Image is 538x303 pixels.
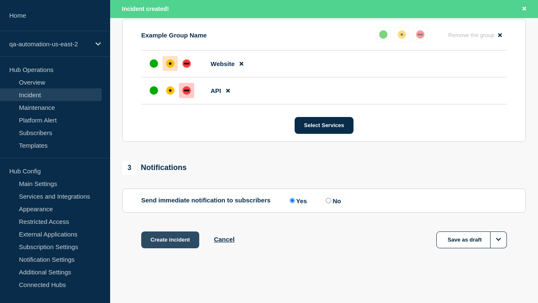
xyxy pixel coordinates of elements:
div: affected [398,30,406,39]
span: 3 [122,161,137,175]
div: up [379,30,388,39]
button: Remove the group [443,27,507,43]
div: Notifications [122,161,187,175]
div: down [416,30,425,39]
input: Yes [290,198,295,203]
div: up [150,86,158,95]
button: Cancel [214,236,235,243]
label: No [324,197,341,205]
button: Select Services [295,117,353,134]
p: Send immediate notification to subscribers [141,197,271,205]
div: up [150,59,158,68]
span: Incident created! [122,5,169,12]
button: up [376,27,391,42]
span: Remove the group [448,32,494,38]
button: affected [394,27,409,42]
span: Website [211,60,235,67]
button: Save as draft [436,231,507,248]
div: affected [166,59,174,68]
span: API [211,87,221,94]
button: Close banner [519,4,530,14]
div: down [182,86,191,95]
div: affected [166,86,174,95]
div: down [182,59,191,68]
button: Create incident [141,231,199,248]
button: down [413,27,428,42]
button: Options [490,231,507,248]
label: Yes [287,197,307,205]
div: Send immediate notification to subscribers [141,197,507,205]
input: No [326,198,331,203]
p: Example Group Name [141,32,207,39]
p: qa-automation-us-east-2 [9,40,90,48]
